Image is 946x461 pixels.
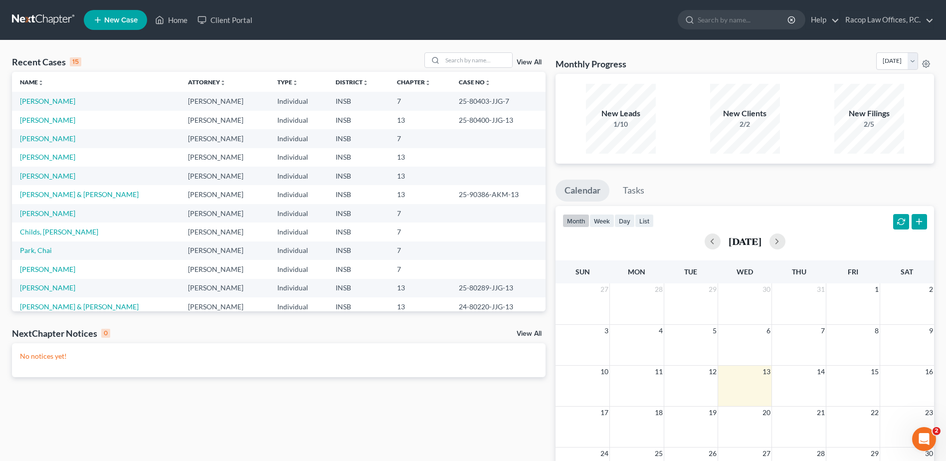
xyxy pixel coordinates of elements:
td: Individual [269,129,328,148]
span: 27 [761,448,771,460]
td: 25-80400-JJG-13 [451,111,546,129]
span: 29 [708,283,718,295]
span: 24 [599,448,609,460]
a: Attorneyunfold_more [188,78,226,86]
td: [PERSON_NAME] [180,297,269,316]
div: NextChapter Notices [12,327,110,339]
span: 22 [870,407,880,419]
td: Individual [269,204,328,223]
span: 15 [870,366,880,378]
td: INSB [328,279,388,297]
span: New Case [104,16,138,24]
td: Individual [269,92,328,110]
td: [PERSON_NAME] [180,241,269,260]
span: 1 [874,283,880,295]
div: New Leads [586,108,656,119]
td: 7 [389,260,451,278]
span: Sun [575,267,590,276]
a: [PERSON_NAME] [20,172,75,180]
td: 13 [389,148,451,167]
i: unfold_more [38,80,44,86]
a: Help [806,11,839,29]
span: Tue [684,267,697,276]
span: Wed [737,267,753,276]
span: 2 [933,427,941,435]
a: [PERSON_NAME] [20,116,75,124]
div: Recent Cases [12,56,81,68]
span: 27 [599,283,609,295]
div: New Clients [710,108,780,119]
td: INSB [328,148,388,167]
td: Individual [269,223,328,241]
td: 25-90386-AKM-13 [451,185,546,204]
a: View All [517,59,542,66]
td: 13 [389,111,451,129]
span: 9 [928,325,934,337]
td: 7 [389,241,451,260]
span: 25 [654,448,664,460]
div: 2/5 [834,119,904,129]
a: [PERSON_NAME] [20,153,75,161]
input: Search by name... [442,53,512,67]
button: list [635,214,654,228]
td: 13 [389,185,451,204]
span: 31 [816,283,826,295]
span: 13 [761,366,771,378]
a: Tasks [614,180,653,202]
span: 28 [654,283,664,295]
td: 13 [389,167,451,185]
a: Client Portal [192,11,257,29]
td: Individual [269,297,328,316]
span: 10 [599,366,609,378]
span: 16 [924,366,934,378]
td: [PERSON_NAME] [180,148,269,167]
td: INSB [328,223,388,241]
span: 23 [924,407,934,419]
span: 5 [712,325,718,337]
a: Districtunfold_more [336,78,369,86]
i: unfold_more [220,80,226,86]
td: [PERSON_NAME] [180,204,269,223]
span: 30 [761,283,771,295]
span: 21 [816,407,826,419]
td: Individual [269,185,328,204]
td: INSB [328,129,388,148]
td: 7 [389,129,451,148]
td: Individual [269,279,328,297]
td: INSB [328,241,388,260]
td: 7 [389,223,451,241]
span: Sat [901,267,913,276]
p: No notices yet! [20,351,538,361]
a: Chapterunfold_more [397,78,431,86]
td: Individual [269,241,328,260]
div: 15 [70,57,81,66]
span: 30 [924,448,934,460]
span: 7 [820,325,826,337]
span: 4 [658,325,664,337]
td: [PERSON_NAME] [180,279,269,297]
i: unfold_more [363,80,369,86]
td: INSB [328,204,388,223]
td: [PERSON_NAME] [180,185,269,204]
span: 6 [765,325,771,337]
td: 13 [389,279,451,297]
button: day [614,214,635,228]
td: [PERSON_NAME] [180,223,269,241]
td: [PERSON_NAME] [180,260,269,278]
td: INSB [328,185,388,204]
span: 3 [603,325,609,337]
span: 8 [874,325,880,337]
a: [PERSON_NAME] [20,209,75,218]
span: 28 [816,448,826,460]
td: 25-80403-JJG-7 [451,92,546,110]
button: week [589,214,614,228]
i: unfold_more [425,80,431,86]
td: INSB [328,260,388,278]
td: [PERSON_NAME] [180,167,269,185]
a: [PERSON_NAME] & [PERSON_NAME] [20,302,139,311]
a: [PERSON_NAME] [20,134,75,143]
td: INSB [328,111,388,129]
a: [PERSON_NAME] [20,97,75,105]
td: INSB [328,297,388,316]
i: unfold_more [292,80,298,86]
